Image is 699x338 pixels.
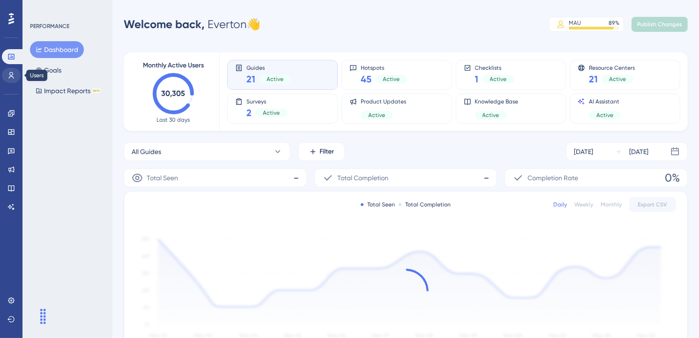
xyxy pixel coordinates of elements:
button: Dashboard [30,41,84,58]
span: Active [490,75,507,83]
div: [DATE] [574,146,593,157]
span: Total Seen [147,172,178,184]
span: Guides [246,64,291,71]
span: AI Assistant [589,98,621,105]
span: Active [609,75,626,83]
span: Knowledge Base [475,98,519,105]
span: Filter [320,146,335,157]
div: Arrastar [36,302,51,331]
div: BETA [92,88,101,93]
span: Surveys [246,98,287,104]
span: 0% [665,170,680,185]
div: PERFORMANCE [30,22,69,30]
span: Active [483,111,499,119]
span: Total Completion [337,172,388,184]
span: - [293,170,299,185]
span: Last 30 days [157,116,190,124]
div: Total Seen [361,201,395,208]
div: MAU [569,19,581,27]
div: [DATE] [629,146,648,157]
div: Total Completion [399,201,451,208]
span: Checklists [475,64,514,71]
span: Publish Changes [637,21,682,28]
div: Weekly [574,201,593,208]
span: 21 [246,73,255,86]
span: 1 [475,73,479,86]
span: Completion Rate [528,172,578,184]
text: 30,305 [162,89,186,98]
span: Welcome back, [124,17,205,31]
button: Impact ReportsBETA [30,82,106,99]
span: Resource Centers [589,64,635,71]
div: 89 % [609,19,619,27]
span: Monthly Active Users [143,60,204,71]
span: Product Updates [361,98,406,105]
div: Everton 👋 [124,17,260,32]
button: All Guides [124,142,290,161]
button: Publish Changes [632,17,688,32]
span: Active [263,109,280,117]
span: Active [383,75,400,83]
div: Monthly [601,201,622,208]
button: Export CSV [629,197,676,212]
span: Active [267,75,283,83]
span: 21 [589,73,598,86]
span: Export CSV [638,201,668,208]
button: Goals [30,62,67,79]
span: All Guides [132,146,161,157]
span: Hotspots [361,64,407,71]
span: 2 [246,106,252,119]
span: - [483,170,489,185]
span: 45 [361,73,372,86]
span: Active [596,111,613,119]
div: Daily [553,201,567,208]
button: Filter [298,142,345,161]
span: Active [368,111,385,119]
